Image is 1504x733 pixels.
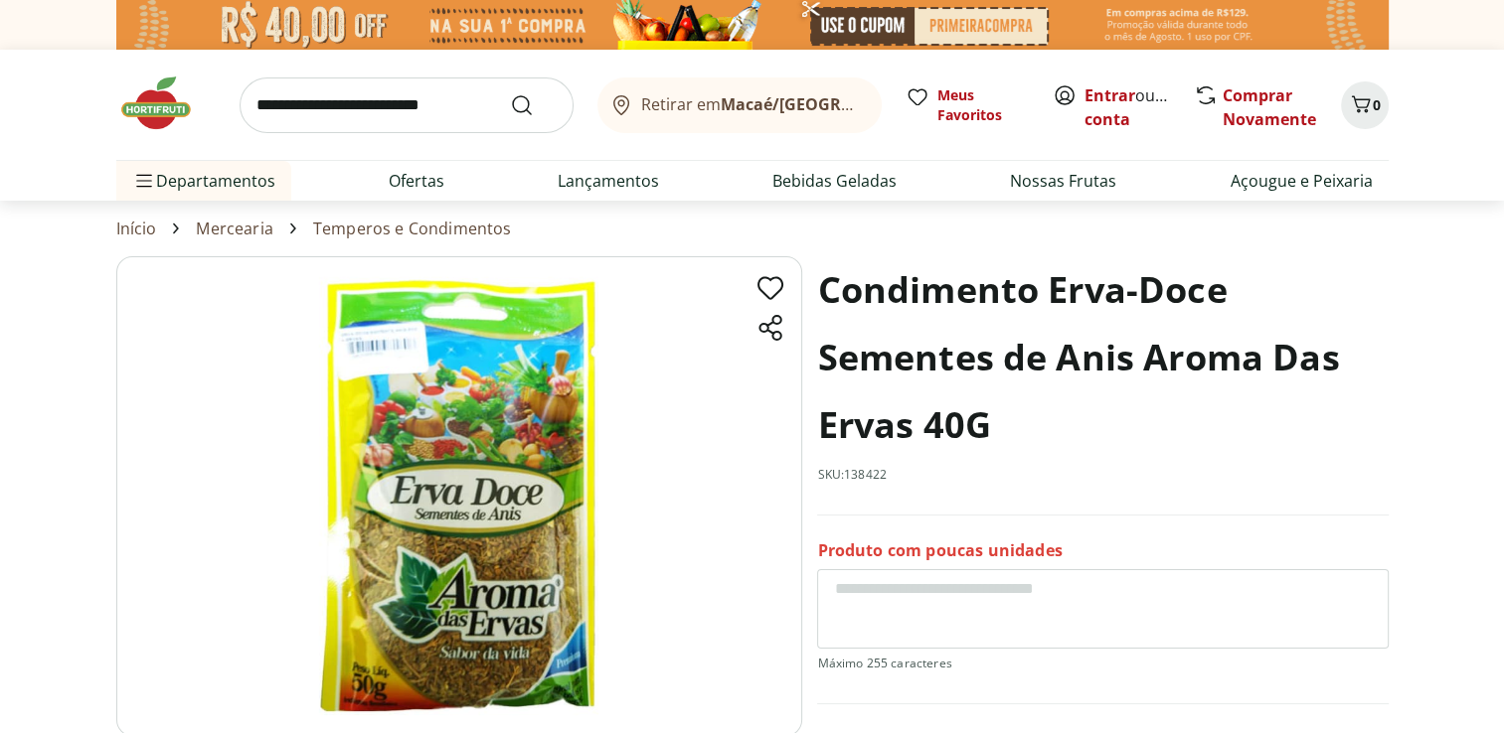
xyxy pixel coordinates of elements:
[641,95,861,113] span: Retirar em
[240,77,574,133] input: search
[1373,95,1381,114] span: 0
[817,467,887,483] p: SKU: 138422
[721,93,943,115] b: Macaé/[GEOGRAPHIC_DATA]
[1085,84,1135,106] a: Entrar
[1223,84,1316,130] a: Comprar Novamente
[510,93,558,117] button: Submit Search
[389,169,444,193] a: Ofertas
[116,73,216,133] img: Hortifruti
[1085,84,1194,130] a: Criar conta
[817,539,1062,561] p: Produto com poucas unidades
[313,220,512,237] a: Temperos e Condimentos
[1230,169,1372,193] a: Açougue e Peixaria
[817,256,1388,459] h1: Condimento Erva-Doce Sementes de Anis Aroma Das Ervas 40G
[132,157,275,205] span: Departamentos
[597,77,882,133] button: Retirar emMacaé/[GEOGRAPHIC_DATA]
[558,169,659,193] a: Lançamentos
[1010,169,1116,193] a: Nossas Frutas
[772,169,897,193] a: Bebidas Geladas
[1085,83,1173,131] span: ou
[906,85,1029,125] a: Meus Favoritos
[1341,81,1389,129] button: Carrinho
[196,220,272,237] a: Mercearia
[937,85,1029,125] span: Meus Favoritos
[132,157,156,205] button: Menu
[116,220,157,237] a: Início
